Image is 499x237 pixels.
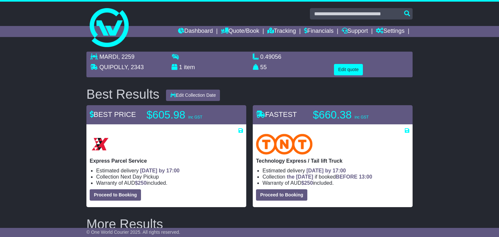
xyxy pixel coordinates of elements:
span: 250 [304,180,313,186]
li: Warranty of AUD included. [262,180,409,186]
li: Collection [96,174,243,180]
span: inc GST [188,115,202,119]
span: if booked [287,174,372,180]
img: Border Express: Express Parcel Service [90,134,110,155]
span: , 2343 [127,64,144,70]
span: inc GST [354,115,368,119]
button: Edit Collection Date [166,90,220,101]
h2: More Results [86,217,413,231]
span: [DATE] by 17:00 [140,168,180,173]
span: FASTEST [256,110,297,118]
li: Estimated delivery [96,168,243,174]
span: 55 [260,64,267,70]
img: TNT Domestic: Technology Express / Tail lift Truck [256,134,313,155]
button: Edit quote [334,64,363,75]
div: Best Results [83,87,163,101]
span: 13:00 [359,174,372,180]
span: the [DATE] [287,174,313,180]
span: QUIPOLLY [99,64,127,70]
button: Proceed to Booking [256,189,307,201]
p: $605.98 [147,108,228,121]
span: BEFORE [336,174,358,180]
p: Express Parcel Service [90,158,243,164]
span: MARDI [99,54,118,60]
span: 250 [138,180,147,186]
span: [DATE] by 17:00 [306,168,346,173]
li: Warranty of AUD included. [96,180,243,186]
span: 1 [179,64,182,70]
a: Quote/Book [221,26,259,37]
span: $ [135,180,147,186]
button: Proceed to Booking [90,189,141,201]
a: Tracking [267,26,296,37]
span: Next Day Pickup [121,174,159,180]
a: Support [342,26,368,37]
span: BEST PRICE [90,110,136,118]
p: $660.38 [313,108,394,121]
p: Technology Express / Tail lift Truck [256,158,409,164]
li: Estimated delivery [262,168,409,174]
a: Financials [304,26,334,37]
span: © One World Courier 2025. All rights reserved. [86,230,180,235]
li: Collection [262,174,409,180]
span: 0.49056 [260,54,281,60]
span: , 2259 [118,54,134,60]
a: Settings [376,26,404,37]
span: item [184,64,195,70]
a: Dashboard [178,26,213,37]
span: $ [301,180,313,186]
